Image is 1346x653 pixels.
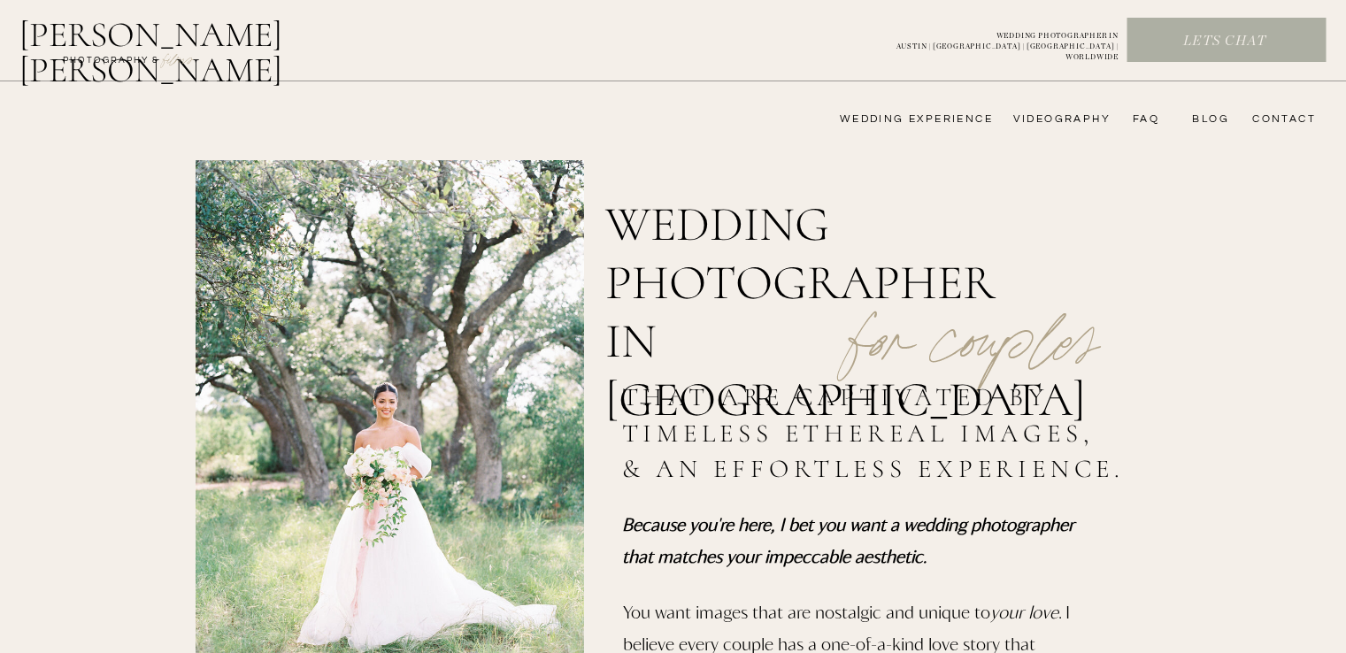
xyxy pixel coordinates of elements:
[53,54,169,75] a: photography &
[605,196,1054,328] h1: wedding photographer in [GEOGRAPHIC_DATA]
[1124,112,1159,127] a: FAQ
[19,17,374,59] a: [PERSON_NAME] [PERSON_NAME]
[806,253,1142,366] p: for couples
[622,513,1074,566] i: Because you're here, I bet you want a wedding photographer that matches your impeccable aesthetic.
[145,48,211,69] a: FILMs
[622,380,1134,492] h2: that are captivated by timeless ethereal images, & an effortless experience.
[1127,32,1322,51] a: Lets chat
[867,31,1119,50] a: WEDDING PHOTOGRAPHER INAUSTIN | [GEOGRAPHIC_DATA] | [GEOGRAPHIC_DATA] | WORLDWIDE
[1186,112,1229,127] a: bLog
[990,601,1058,622] i: your love
[1008,112,1111,127] a: videography
[867,31,1119,50] p: WEDDING PHOTOGRAPHER IN AUSTIN | [GEOGRAPHIC_DATA] | [GEOGRAPHIC_DATA] | WORLDWIDE
[815,112,993,127] a: wedding experience
[1247,112,1316,127] a: CONTACT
